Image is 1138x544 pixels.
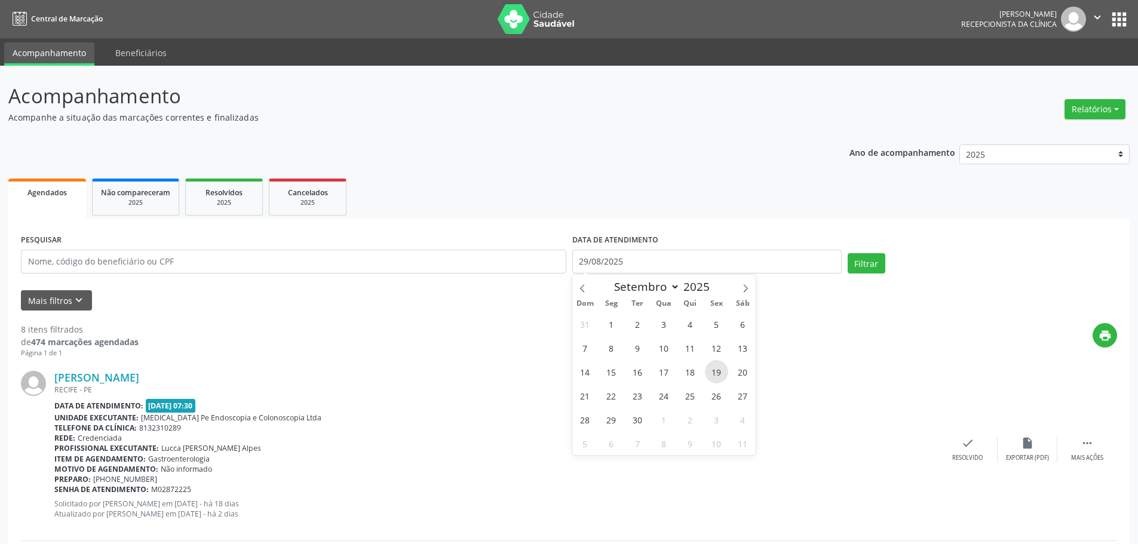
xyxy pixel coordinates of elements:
b: Item de agendamento: [54,454,146,464]
p: Acompanhamento [8,81,793,111]
button: apps [1109,9,1130,30]
a: [PERSON_NAME] [54,371,139,384]
span: Outubro 3, 2025 [705,408,728,431]
span: Setembro 12, 2025 [705,336,728,359]
b: Motivo de agendamento: [54,464,158,474]
span: Outubro 11, 2025 [731,432,754,455]
span: Gastroenterologia [148,454,210,464]
i: insert_drive_file [1021,437,1034,450]
b: Profissional executante: [54,443,159,453]
span: Setembro 19, 2025 [705,360,728,383]
span: Sex [703,300,729,308]
b: Senha de atendimento: [54,484,149,494]
strong: 474 marcações agendadas [31,336,139,348]
button: Filtrar [848,253,885,273]
span: 8132310289 [139,423,181,433]
span: Recepcionista da clínica [961,19,1057,29]
span: Lucca [PERSON_NAME] Alpes [161,443,261,453]
b: Data de atendimento: [54,401,143,411]
div: 2025 [278,198,338,207]
span: [DATE] 07:30 [146,399,196,413]
b: Telefone da clínica: [54,423,137,433]
i: print [1099,329,1112,342]
span: Outubro 8, 2025 [652,432,676,455]
span: Setembro 29, 2025 [600,408,623,431]
span: Setembro 21, 2025 [573,384,597,407]
span: Resolvidos [205,188,243,198]
span: Setembro 30, 2025 [626,408,649,431]
a: Beneficiários [107,42,175,63]
div: [PERSON_NAME] [961,9,1057,19]
span: Setembro 7, 2025 [573,336,597,359]
span: Cancelados [288,188,328,198]
span: Outubro 9, 2025 [679,432,702,455]
span: Ter [624,300,651,308]
span: Setembro 18, 2025 [679,360,702,383]
span: Setembro 13, 2025 [731,336,754,359]
span: [PHONE_NUMBER] [93,474,157,484]
i:  [1091,11,1104,24]
span: Setembro 14, 2025 [573,360,597,383]
input: Year [680,279,719,294]
button: Mais filtroskeyboard_arrow_down [21,290,92,311]
span: Agosto 31, 2025 [573,312,597,336]
span: Outubro 6, 2025 [600,432,623,455]
img: img [1061,7,1086,32]
span: Não informado [161,464,212,474]
div: de [21,336,139,348]
div: 2025 [194,198,254,207]
span: Setembro 28, 2025 [573,408,597,431]
p: Solicitado por [PERSON_NAME] em [DATE] - há 18 dias Atualizado por [PERSON_NAME] em [DATE] - há 2... [54,499,938,519]
button: print [1093,323,1117,348]
span: Setembro 6, 2025 [731,312,754,336]
span: Setembro 1, 2025 [600,312,623,336]
span: Setembro 24, 2025 [652,384,676,407]
div: Página 1 de 1 [21,348,139,358]
span: Seg [598,300,624,308]
a: Central de Marcação [8,9,103,29]
div: 2025 [101,198,170,207]
span: Setembro 8, 2025 [600,336,623,359]
p: Ano de acompanhamento [849,145,955,159]
img: img [21,371,46,396]
span: Setembro 4, 2025 [679,312,702,336]
div: Resolvido [952,454,983,462]
span: Outubro 10, 2025 [705,432,728,455]
b: Rede: [54,433,75,443]
span: Setembro 11, 2025 [679,336,702,359]
b: Unidade executante: [54,413,139,423]
a: Acompanhamento [4,42,94,66]
i:  [1081,437,1094,450]
span: Outubro 7, 2025 [626,432,649,455]
span: [MEDICAL_DATA] Pe Endoscopia e Colonoscopia Ltda [141,413,321,423]
div: 8 itens filtrados [21,323,139,336]
input: Selecione um intervalo [572,250,842,273]
span: Setembro 17, 2025 [652,360,676,383]
b: Preparo: [54,474,91,484]
span: Setembro 22, 2025 [600,384,623,407]
label: DATA DE ATENDIMENTO [572,231,658,250]
select: Month [609,278,680,295]
button:  [1086,7,1109,32]
div: Exportar (PDF) [1006,454,1049,462]
span: Qua [651,300,677,308]
span: Central de Marcação [31,14,103,24]
i: keyboard_arrow_down [72,294,85,307]
span: Qui [677,300,703,308]
span: Sáb [729,300,756,308]
span: Outubro 4, 2025 [731,408,754,431]
span: Setembro 9, 2025 [626,336,649,359]
p: Acompanhe a situação das marcações correntes e finalizadas [8,111,793,124]
button: Relatórios [1065,99,1125,119]
span: Setembro 26, 2025 [705,384,728,407]
span: Setembro 3, 2025 [652,312,676,336]
span: Setembro 10, 2025 [652,336,676,359]
span: Setembro 23, 2025 [626,384,649,407]
span: Setembro 27, 2025 [731,384,754,407]
input: Nome, código do beneficiário ou CPF [21,250,566,273]
span: M02872225 [151,484,191,494]
span: Outubro 2, 2025 [679,408,702,431]
span: Outubro 5, 2025 [573,432,597,455]
span: Setembro 20, 2025 [731,360,754,383]
span: Setembro 2, 2025 [626,312,649,336]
